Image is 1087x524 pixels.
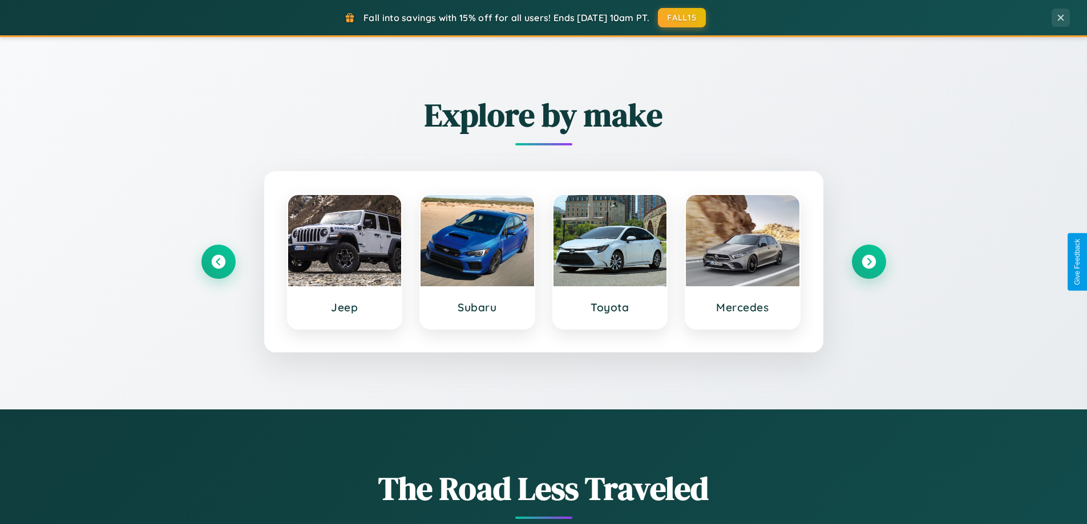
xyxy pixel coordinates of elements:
h1: The Road Less Traveled [201,466,886,510]
h3: Mercedes [697,300,788,314]
h2: Explore by make [201,93,886,137]
h3: Toyota [565,300,656,314]
div: Give Feedback [1073,239,1081,285]
h3: Subaru [432,300,523,314]
span: Fall into savings with 15% off for all users! Ends [DATE] 10am PT. [363,12,649,23]
h3: Jeep [300,300,390,314]
button: FALL15 [658,8,706,27]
